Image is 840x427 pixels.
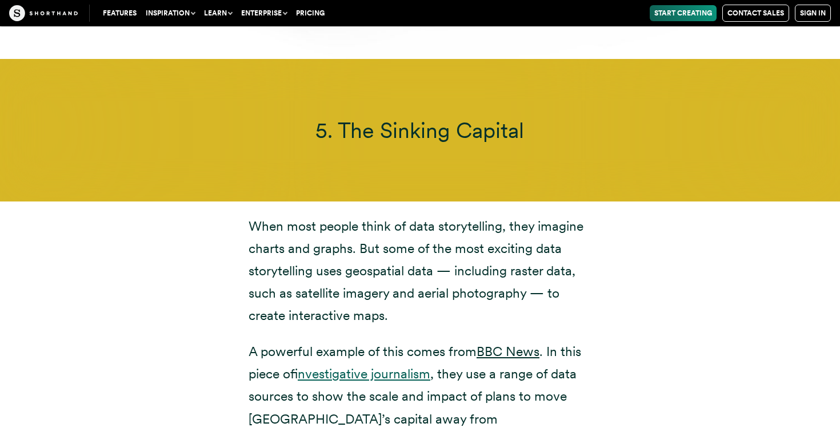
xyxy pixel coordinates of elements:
a: Start Creating [650,5,717,21]
a: Features [98,5,141,21]
img: The Craft [9,5,78,21]
p: When most people think of data storytelling, they imagine charts and graphs. But some of the most... [249,215,591,327]
a: Sign in [795,5,831,22]
a: BBC News [477,343,539,359]
a: Contact Sales [722,5,789,22]
button: Inspiration [141,5,199,21]
button: Learn [199,5,237,21]
a: investigative journalism [298,366,430,382]
a: Pricing [291,5,329,21]
span: 5. The Sinking Capital [315,117,524,143]
button: Enterprise [237,5,291,21]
